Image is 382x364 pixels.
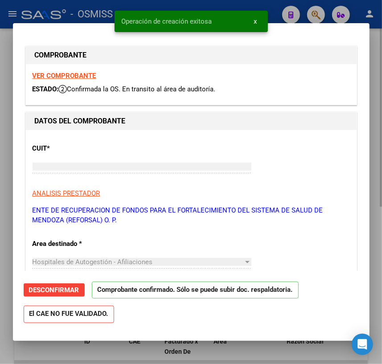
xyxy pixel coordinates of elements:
[35,117,126,125] strong: DATOS DEL COMPROBANTE
[33,85,59,93] span: ESTADO:
[92,282,299,299] p: Comprobante confirmado. Sólo se puede subir doc. respaldatoria.
[122,17,212,26] span: Operación de creación exitosa
[24,306,114,323] strong: El CAE NO FUE VALIDADO.
[254,17,257,25] span: x
[33,143,128,154] p: CUIT
[33,72,96,80] a: VER COMPROBANTE
[35,51,87,59] strong: COMPROBANTE
[24,283,85,297] button: Desconfirmar
[33,189,100,197] span: ANALISIS PRESTADOR
[247,13,264,29] button: x
[33,239,128,249] p: Area destinado *
[59,85,216,93] span: Confirmada la OS. En transito al área de auditoría.
[33,258,153,266] span: Hospitales de Autogestión - Afiliaciones
[352,334,373,355] div: Open Intercom Messenger
[29,286,79,294] span: Desconfirmar
[33,205,350,225] p: ENTE DE RECUPERACION DE FONDOS PARA EL FORTALECIMIENTO DEL SISTEMA DE SALUD DE MENDOZA (REFORSAL)...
